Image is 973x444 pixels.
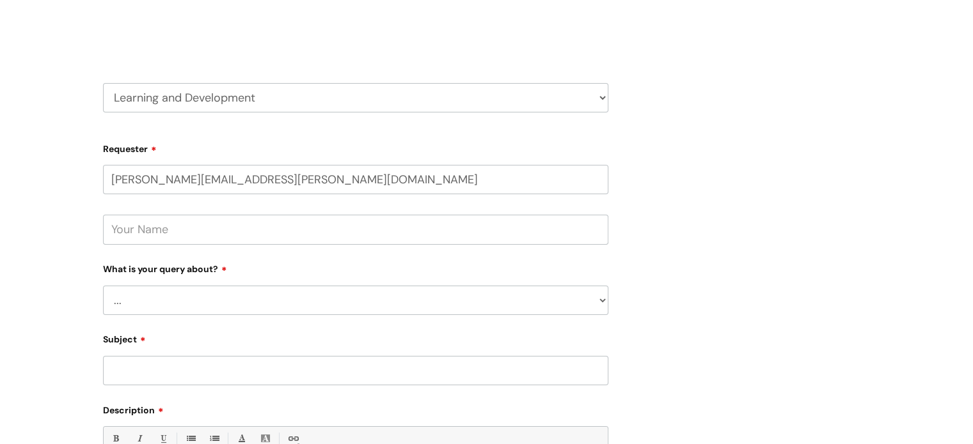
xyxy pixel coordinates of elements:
[103,259,608,275] label: What is your query about?
[103,165,608,194] input: Email
[103,139,608,155] label: Requester
[103,18,608,42] h2: Select issue type
[103,401,608,416] label: Description
[103,330,608,345] label: Subject
[103,215,608,244] input: Your Name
